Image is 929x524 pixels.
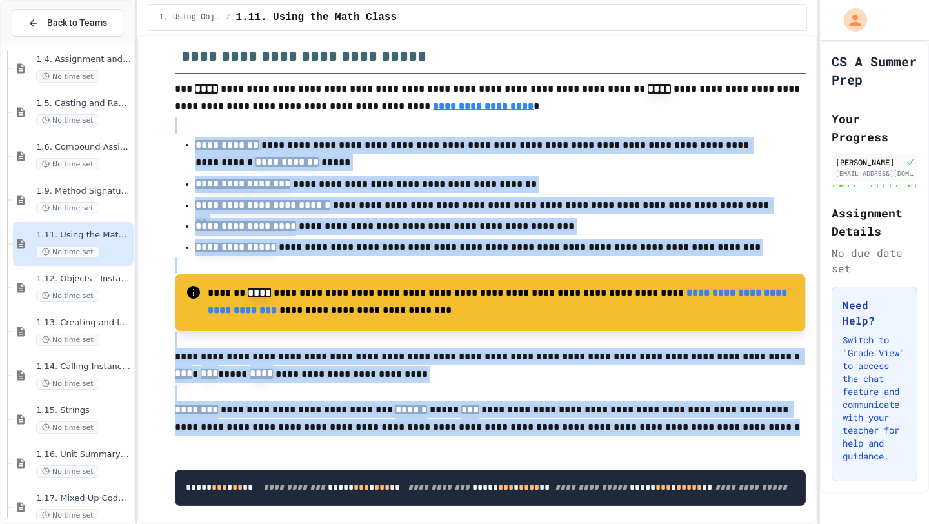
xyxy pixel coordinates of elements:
[832,52,917,88] h1: CS A Summer Prep
[832,110,917,146] h2: Your Progress
[36,98,131,109] span: 1.5. Casting and Ranges of Values
[36,317,131,328] span: 1.13. Creating and Initializing Objects: Constructors
[36,142,131,153] span: 1.6. Compound Assignment Operators
[226,12,230,23] span: /
[235,10,397,25] span: 1.11. Using the Math Class
[36,493,131,504] span: 1.17. Mixed Up Code Practice 1.1-1.6
[36,54,131,65] span: 1.4. Assignment and Input
[36,114,99,126] span: No time set
[36,158,99,170] span: No time set
[36,202,99,214] span: No time set
[835,156,903,168] div: [PERSON_NAME]
[835,168,914,178] div: [EMAIL_ADDRESS][DOMAIN_NAME]
[36,378,99,390] span: No time set
[36,405,131,416] span: 1.15. Strings
[36,246,99,258] span: No time set
[36,230,131,241] span: 1.11. Using the Math Class
[832,204,917,240] h2: Assignment Details
[843,334,906,463] p: Switch to "Grade View" to access the chat feature and communicate with your teacher for help and ...
[36,421,99,434] span: No time set
[843,297,906,328] h3: Need Help?
[36,274,131,285] span: 1.12. Objects - Instances of Classes
[36,290,99,302] span: No time set
[36,186,131,197] span: 1.9. Method Signatures
[12,9,123,37] button: Back to Teams
[159,12,221,23] span: 1. Using Objects and Methods
[36,334,99,346] span: No time set
[36,465,99,478] span: No time set
[830,5,870,35] div: My Account
[832,245,917,276] div: No due date set
[36,509,99,521] span: No time set
[36,361,131,372] span: 1.14. Calling Instance Methods
[36,449,131,460] span: 1.16. Unit Summary 1a (1.1-1.6)
[47,16,107,30] span: Back to Teams
[36,70,99,83] span: No time set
